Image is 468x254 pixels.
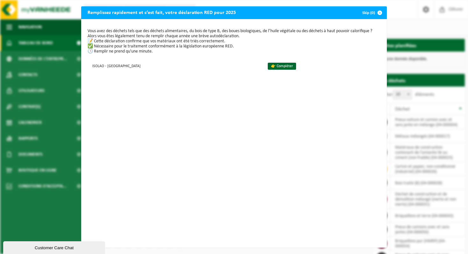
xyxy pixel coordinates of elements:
[81,6,242,18] h2: Remplissez rapidement et c’est fait, votre déclaration RED pour 2025
[3,240,106,254] iframe: chat widget
[268,63,296,70] a: 👉 Compléter
[88,29,380,54] p: Vous avez des déchets tels que des déchets alimentaires, du bois de type B, des boues biologiques...
[357,6,386,19] button: Skip (0)
[88,60,262,71] td: ISOLAO - [GEOGRAPHIC_DATA]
